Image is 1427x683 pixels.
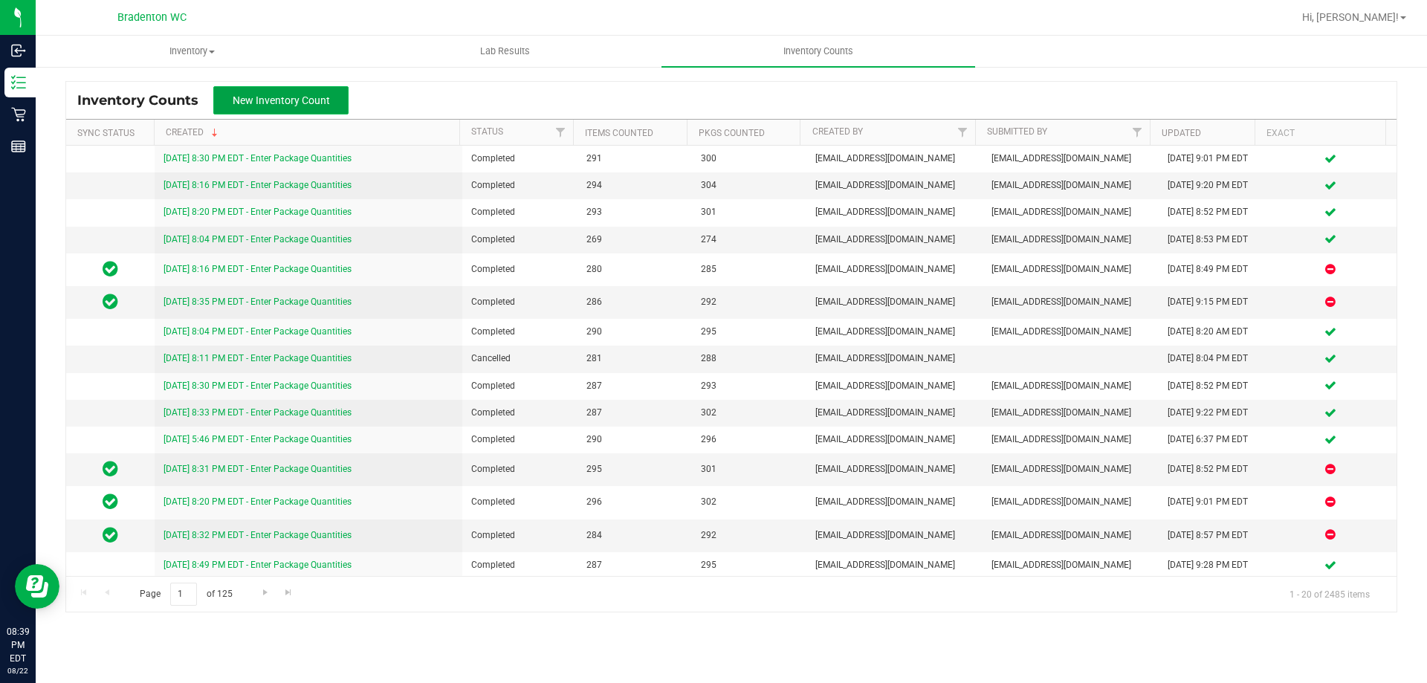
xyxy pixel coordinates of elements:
[815,205,974,219] span: [EMAIL_ADDRESS][DOMAIN_NAME]
[7,625,29,665] p: 08:39 PM EDT
[11,75,26,90] inline-svg: Inventory
[586,233,683,247] span: 269
[701,558,797,572] span: 295
[699,128,765,138] a: Pkgs Counted
[471,233,568,247] span: Completed
[1162,128,1201,138] a: Updated
[164,530,352,540] a: [DATE] 8:32 PM EDT - Enter Package Quantities
[991,495,1150,509] span: [EMAIL_ADDRESS][DOMAIN_NAME]
[164,264,352,274] a: [DATE] 8:16 PM EDT - Enter Package Quantities
[950,120,974,145] a: Filter
[991,205,1150,219] span: [EMAIL_ADDRESS][DOMAIN_NAME]
[471,379,568,393] span: Completed
[987,126,1047,137] a: Submitted By
[471,406,568,420] span: Completed
[460,45,550,58] span: Lab Results
[1278,583,1382,605] span: 1 - 20 of 2485 items
[586,528,683,543] span: 284
[7,665,29,676] p: 08/22
[701,352,797,366] span: 288
[991,262,1150,276] span: [EMAIL_ADDRESS][DOMAIN_NAME]
[11,107,26,122] inline-svg: Retail
[471,495,568,509] span: Completed
[127,583,245,606] span: Page of 125
[164,180,352,190] a: [DATE] 8:16 PM EDT - Enter Package Quantities
[991,379,1150,393] span: [EMAIL_ADDRESS][DOMAIN_NAME]
[815,406,974,420] span: [EMAIL_ADDRESS][DOMAIN_NAME]
[278,583,300,603] a: Go to the last page
[701,379,797,393] span: 293
[164,407,352,418] a: [DATE] 8:33 PM EDT - Enter Package Quantities
[103,459,118,479] span: In Sync
[586,433,683,447] span: 290
[36,36,349,67] a: Inventory
[166,127,221,137] a: Created
[586,178,683,192] span: 294
[471,295,568,309] span: Completed
[586,379,683,393] span: 287
[164,381,352,391] a: [DATE] 8:30 PM EDT - Enter Package Quantities
[164,434,352,444] a: [DATE] 5:46 PM EDT - Enter Package Quantities
[815,152,974,166] span: [EMAIL_ADDRESS][DOMAIN_NAME]
[815,325,974,339] span: [EMAIL_ADDRESS][DOMAIN_NAME]
[701,433,797,447] span: 296
[815,528,974,543] span: [EMAIL_ADDRESS][DOMAIN_NAME]
[586,352,683,366] span: 281
[586,152,683,166] span: 291
[1168,205,1255,219] div: [DATE] 8:52 PM EDT
[213,86,349,114] button: New Inventory Count
[1168,528,1255,543] div: [DATE] 8:57 PM EDT
[117,11,187,24] span: Bradenton WC
[701,325,797,339] span: 295
[1168,406,1255,420] div: [DATE] 9:22 PM EDT
[991,152,1150,166] span: [EMAIL_ADDRESS][DOMAIN_NAME]
[11,43,26,58] inline-svg: Inbound
[1168,462,1255,476] div: [DATE] 8:52 PM EDT
[586,406,683,420] span: 287
[586,558,683,572] span: 287
[701,406,797,420] span: 302
[1168,233,1255,247] div: [DATE] 8:53 PM EDT
[233,94,330,106] span: New Inventory Count
[11,139,26,154] inline-svg: Reports
[103,259,118,279] span: In Sync
[815,352,974,366] span: [EMAIL_ADDRESS][DOMAIN_NAME]
[701,178,797,192] span: 304
[815,462,974,476] span: [EMAIL_ADDRESS][DOMAIN_NAME]
[36,45,348,58] span: Inventory
[815,295,974,309] span: [EMAIL_ADDRESS][DOMAIN_NAME]
[164,464,352,474] a: [DATE] 8:31 PM EDT - Enter Package Quantities
[991,295,1150,309] span: [EMAIL_ADDRESS][DOMAIN_NAME]
[471,126,503,137] a: Status
[701,152,797,166] span: 300
[1255,120,1385,146] th: Exact
[586,462,683,476] span: 295
[815,178,974,192] span: [EMAIL_ADDRESS][DOMAIN_NAME]
[815,379,974,393] span: [EMAIL_ADDRESS][DOMAIN_NAME]
[586,262,683,276] span: 280
[471,558,568,572] span: Completed
[471,433,568,447] span: Completed
[701,495,797,509] span: 302
[1168,558,1255,572] div: [DATE] 9:28 PM EDT
[77,128,135,138] a: Sync Status
[763,45,873,58] span: Inventory Counts
[164,326,352,337] a: [DATE] 8:04 PM EDT - Enter Package Quantities
[1168,152,1255,166] div: [DATE] 9:01 PM EDT
[1168,262,1255,276] div: [DATE] 8:49 PM EDT
[815,495,974,509] span: [EMAIL_ADDRESS][DOMAIN_NAME]
[164,496,352,507] a: [DATE] 8:20 PM EDT - Enter Package Quantities
[815,262,974,276] span: [EMAIL_ADDRESS][DOMAIN_NAME]
[471,178,568,192] span: Completed
[991,178,1150,192] span: [EMAIL_ADDRESS][DOMAIN_NAME]
[103,525,118,546] span: In Sync
[164,560,352,570] a: [DATE] 8:49 PM EDT - Enter Package Quantities
[661,36,974,67] a: Inventory Counts
[471,152,568,166] span: Completed
[471,325,568,339] span: Completed
[164,353,352,363] a: [DATE] 8:11 PM EDT - Enter Package Quantities
[170,583,197,606] input: 1
[701,262,797,276] span: 285
[103,491,118,512] span: In Sync
[815,233,974,247] span: [EMAIL_ADDRESS][DOMAIN_NAME]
